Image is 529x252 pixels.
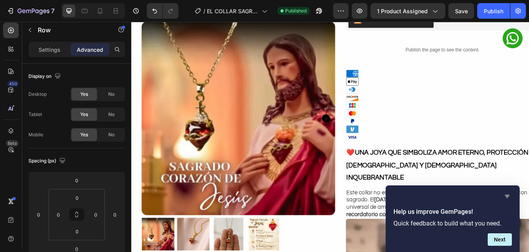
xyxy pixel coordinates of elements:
[80,111,88,118] span: Yes
[108,111,115,118] span: No
[7,81,19,87] div: 450
[90,209,102,220] input: 0px
[224,109,233,118] button: Carousel Next Arrow
[252,197,478,231] p: Este collar no es solo un accesorio: es una expresión de tu conexión con lo sagrado. El , símbolo...
[285,206,429,213] strong: [DATE][DEMOGRAPHIC_DATA][PERSON_NAME]
[77,46,103,54] p: Advanced
[69,174,85,186] input: 0
[455,8,468,14] span: Save
[28,71,62,82] div: Display on
[33,209,44,220] input: 0
[28,156,67,166] div: Spacing (px)
[80,131,88,138] span: Yes
[80,91,88,98] span: Yes
[252,29,479,37] p: Publish the page to see the content.
[285,7,307,14] span: Published
[108,131,115,138] span: No
[147,3,178,19] div: Undo/Redo
[6,140,19,146] div: Beta
[69,192,85,204] input: 0px
[38,25,104,35] p: Row
[484,7,503,15] div: Publish
[3,3,58,19] button: 7
[477,3,510,19] button: Publish
[370,3,445,19] button: 1 product assigned
[109,209,121,220] input: 0
[252,215,443,230] strong: un recordatorio constante de esperanza y fortaleza espiritual.
[69,226,85,237] input: 0px
[503,192,512,201] button: Hide survey
[53,209,64,220] input: 0px
[488,233,512,246] button: Next question
[131,22,529,252] iframe: Design area
[393,192,512,246] div: Help us improve GemPages!
[28,91,47,98] div: Desktop
[39,46,60,54] p: Settings
[28,131,43,138] div: Mobile
[108,91,115,98] span: No
[448,3,474,19] button: Save
[252,150,262,158] strong: ❤️
[393,207,512,217] h2: Help us improve GemPages!
[252,150,466,187] span: Una joya que simboliza amor eterno, protección [DEMOGRAPHIC_DATA] y [DEMOGRAPHIC_DATA] inquebrant...
[28,111,42,118] div: Tablet
[393,220,512,227] p: Quick feedback to build what you need.
[51,6,55,16] p: 7
[203,7,205,15] span: /
[207,7,259,15] span: EL COLLAR SAGRADO CORAZON [PERSON_NAME]
[377,7,428,15] span: 1 product assigned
